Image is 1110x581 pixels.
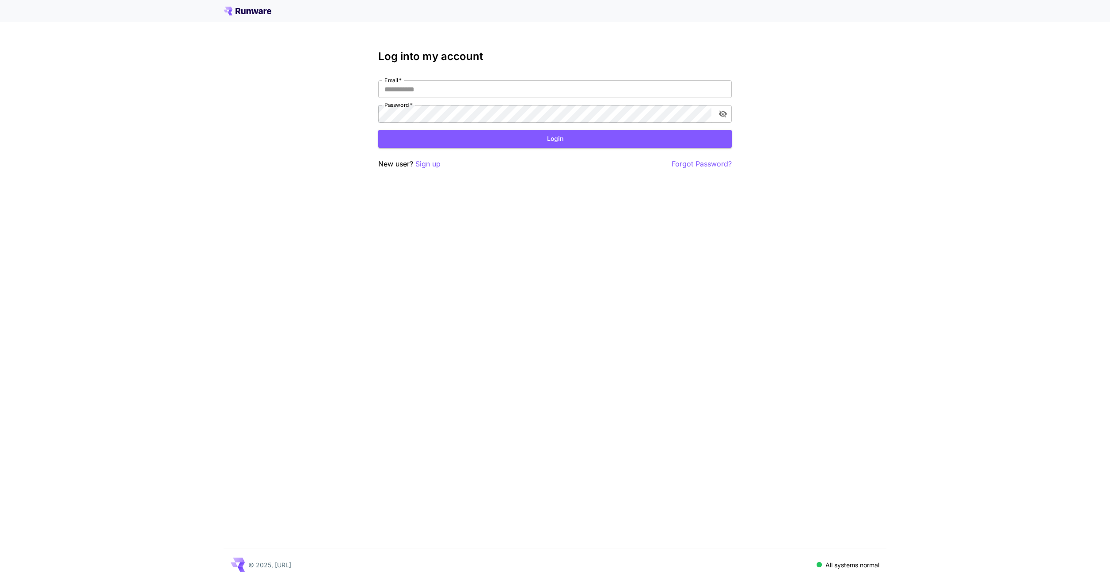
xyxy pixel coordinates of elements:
button: Sign up [415,158,441,170]
button: Login [378,130,732,148]
p: New user? [378,158,441,170]
h3: Log into my account [378,50,732,63]
button: Forgot Password? [672,158,732,170]
p: © 2025, [URL] [248,560,291,570]
label: Email [384,76,402,84]
label: Password [384,101,413,109]
p: All systems normal [825,560,879,570]
button: toggle password visibility [715,106,731,122]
